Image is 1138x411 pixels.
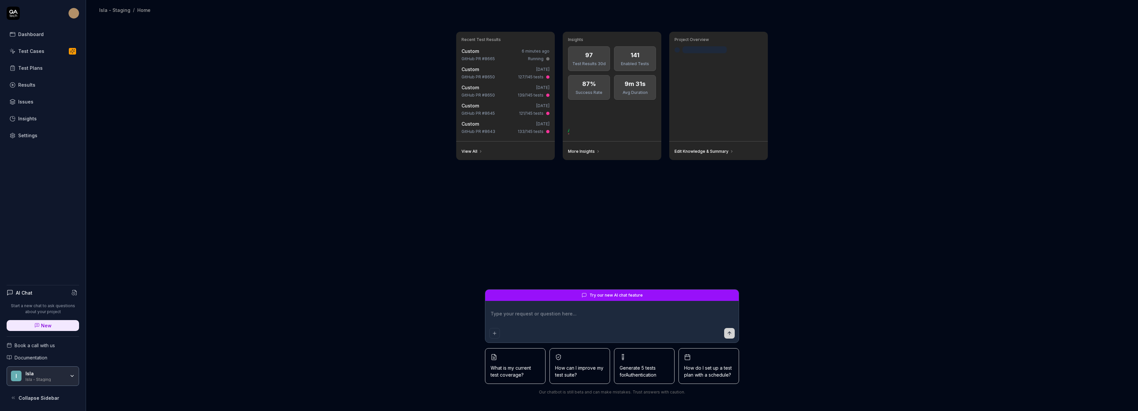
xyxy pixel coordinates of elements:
[620,365,656,378] span: Generate 5 tests for Authentication
[7,45,79,58] a: Test Cases
[536,67,549,72] time: [DATE]
[625,79,645,88] div: 9m 31s
[485,348,546,384] button: What is my current test coverage?
[536,121,549,126] time: [DATE]
[18,81,35,88] div: Results
[15,354,47,361] span: Documentation
[7,112,79,125] a: Insights
[675,149,734,154] a: Edit Knowledge & Summary
[18,64,43,71] div: Test Plans
[536,103,549,108] time: [DATE]
[460,64,551,81] a: Custom[DATE]GitHub PR #8650127/145 tests
[25,371,65,377] div: Isla
[137,7,151,13] div: Home
[7,354,79,361] a: Documentation
[461,121,479,127] span: Custom
[585,51,593,60] div: 97
[15,342,55,349] span: Book a call with us
[461,149,483,154] a: View All
[518,92,544,98] div: 139/145 tests
[485,389,739,395] div: Our chatbot is still beta and can make mistakes. Trust answers with caution.
[461,110,495,116] div: GitHub PR #8645
[18,48,44,55] div: Test Cases
[675,37,763,42] h3: Project Overview
[460,46,551,63] a: Custom6 minutes agoGitHub PR #8665Running
[99,7,130,13] div: Isla - Staging
[614,348,675,384] button: Generate 5 tests forAuthentication
[568,149,600,154] a: More Insights
[461,37,549,42] h3: Recent Test Results
[7,366,79,386] button: IIslaIsla - Staging
[41,322,52,329] span: New
[682,46,727,53] div: Last crawled [DATE]
[11,371,22,381] span: I
[461,56,495,62] div: GitHub PR #8665
[7,62,79,74] a: Test Plans
[678,348,739,384] button: How do I set up a test plan with a schedule?
[519,110,544,116] div: 121/145 tests
[18,31,44,38] div: Dashboard
[536,85,549,90] time: [DATE]
[461,85,479,90] span: Custom
[491,364,540,378] span: What is my current test coverage?
[7,391,79,404] button: Collapse Sidebar
[549,348,610,384] button: How can I improve my test suite?
[7,342,79,349] a: Book a call with us
[7,95,79,108] a: Issues
[460,101,551,118] a: Custom[DATE]GitHub PR #8645121/145 tests
[555,364,604,378] span: How can I improve my test suite?
[684,364,733,378] span: How do I set up a test plan with a schedule?
[568,37,656,42] h3: Insights
[7,303,79,315] p: Start a new chat to ask questions about your project
[18,115,37,122] div: Insights
[7,320,79,331] a: New
[461,66,479,72] span: Custom
[522,49,549,54] time: 6 minutes ago
[631,51,639,60] div: 141
[18,132,37,139] div: Settings
[19,394,59,401] span: Collapse Sidebar
[25,376,65,382] div: Isla - Staging
[133,7,135,13] div: /
[582,79,596,88] div: 87%
[618,90,652,96] div: Avg Duration
[460,83,551,100] a: Custom[DATE]GitHub PR #8650139/145 tests
[461,129,495,135] div: GitHub PR #8643
[518,129,544,135] div: 133/145 tests
[518,74,544,80] div: 127/145 tests
[461,74,495,80] div: GitHub PR #8650
[489,328,500,339] button: Add attachment
[618,61,652,67] div: Enabled Tests
[7,78,79,91] a: Results
[590,292,643,298] span: Try our new AI chat feature
[461,48,479,54] span: Custom
[18,98,33,105] div: Issues
[16,289,32,296] h4: AI Chat
[461,103,479,108] span: Custom
[572,90,606,96] div: Success Rate
[7,28,79,41] a: Dashboard
[7,129,79,142] a: Settings
[460,119,551,136] a: Custom[DATE]GitHub PR #8643133/145 tests
[572,61,606,67] div: Test Results 30d
[528,56,544,62] div: Running
[461,92,495,98] div: GitHub PR #8650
